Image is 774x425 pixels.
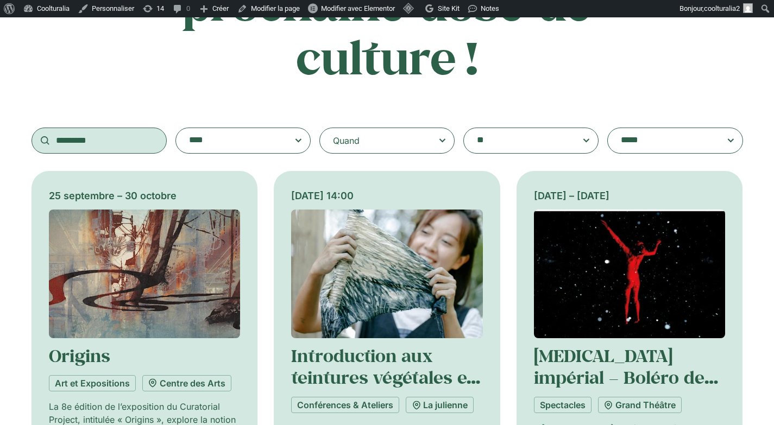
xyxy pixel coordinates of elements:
[534,397,591,413] a: Spectacles
[142,375,231,391] a: Centre des Arts
[321,4,395,12] span: Modifier avec Elementor
[291,188,483,203] div: [DATE] 14:00
[704,4,740,12] span: coolturalia2
[406,397,474,413] a: La julienne
[49,188,241,203] div: 25 septembre – 30 octobre
[621,133,708,148] textarea: Search
[49,344,110,367] a: Origins
[534,188,726,203] div: [DATE] – [DATE]
[333,134,360,147] div: Quand
[291,397,399,413] a: Conférences & Ateliers
[49,375,136,391] a: Art et Expositions
[189,133,276,148] textarea: Search
[477,133,564,148] textarea: Search
[598,397,682,413] a: Grand Théâtre
[438,4,460,12] span: Site Kit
